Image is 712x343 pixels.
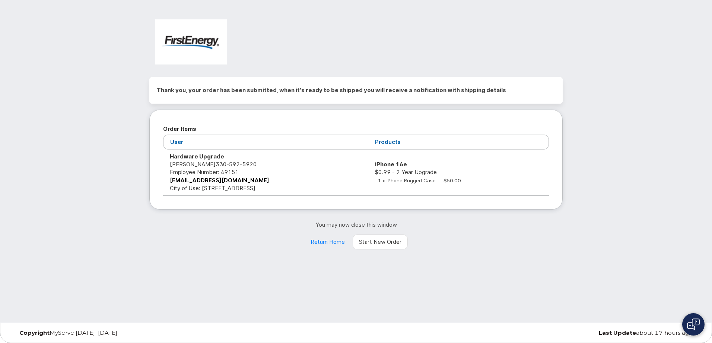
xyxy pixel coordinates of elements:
[14,330,242,336] div: MyServe [DATE]–[DATE]
[163,135,368,149] th: User
[240,161,257,168] span: 5920
[163,150,368,196] td: [PERSON_NAME] City of Use: [STREET_ADDRESS]
[149,221,563,229] p: You may now close this window
[163,123,549,135] h2: Order Items
[155,19,227,64] img: FirstEnergy Corp
[375,161,407,168] strong: iPhone 16e
[368,135,549,149] th: Products
[470,330,698,336] div: about 17 hours ago
[304,235,351,249] a: Return Home
[19,329,50,336] strong: Copyright
[216,161,257,168] span: 330
[353,235,408,249] a: Start New Order
[170,153,224,160] strong: Hardware Upgrade
[687,318,700,330] img: Open chat
[226,161,240,168] span: 592
[170,169,239,176] span: Employee Number: 49151
[157,85,555,96] h2: Thank you, your order has been submitted, when it's ready to be shipped you will receive a notifi...
[599,329,636,336] strong: Last Update
[368,150,549,196] td: $0.99 - 2 Year Upgrade
[378,177,461,183] small: 1 x iPhone Rugged Case — $50.00
[170,177,269,184] a: [EMAIL_ADDRESS][DOMAIN_NAME]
